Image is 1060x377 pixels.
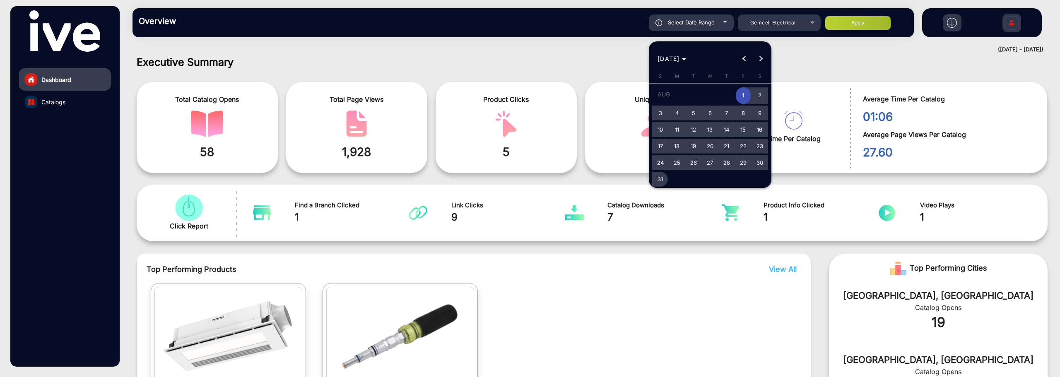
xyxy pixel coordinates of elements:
[753,50,769,67] button: Next month
[670,139,684,154] span: 18
[652,121,669,138] button: August 10, 2025
[692,73,695,79] span: T
[758,73,761,79] span: S
[703,122,718,137] span: 13
[652,171,669,187] button: August 31, 2025
[719,122,734,137] span: 14
[736,122,751,137] span: 15
[670,106,684,120] span: 4
[652,154,669,171] button: August 24, 2025
[719,155,734,170] span: 28
[653,106,668,120] span: 3
[752,105,768,121] button: August 9, 2025
[653,122,668,137] span: 10
[752,87,767,104] span: 2
[686,122,701,137] span: 12
[659,73,662,79] span: S
[725,73,728,79] span: T
[685,121,702,138] button: August 12, 2025
[702,154,718,171] button: August 27, 2025
[702,105,718,121] button: August 6, 2025
[735,154,752,171] button: August 29, 2025
[652,105,669,121] button: August 3, 2025
[653,155,668,170] span: 24
[736,106,751,120] span: 8
[708,73,712,79] span: W
[703,155,718,170] span: 27
[718,105,735,121] button: August 7, 2025
[669,121,685,138] button: August 11, 2025
[736,155,751,170] span: 29
[686,106,701,120] span: 5
[702,138,718,154] button: August 20, 2025
[654,51,689,66] button: Choose month and year
[735,105,752,121] button: August 8, 2025
[752,122,767,137] span: 16
[736,87,751,104] span: 1
[736,50,753,67] button: Previous month
[675,73,679,79] span: M
[652,86,735,105] td: AUG
[736,139,751,154] span: 22
[685,105,702,121] button: August 5, 2025
[718,138,735,154] button: August 21, 2025
[685,138,702,154] button: August 19, 2025
[670,122,684,137] span: 11
[719,139,734,154] span: 21
[669,105,685,121] button: August 4, 2025
[653,139,668,154] span: 17
[703,139,718,154] span: 20
[718,121,735,138] button: August 14, 2025
[752,154,768,171] button: August 30, 2025
[703,106,718,120] span: 6
[702,121,718,138] button: August 13, 2025
[752,155,767,170] span: 30
[669,138,685,154] button: August 18, 2025
[685,154,702,171] button: August 26, 2025
[686,139,701,154] span: 19
[652,138,669,154] button: August 17, 2025
[752,86,768,105] button: August 2, 2025
[742,73,744,79] span: F
[669,154,685,171] button: August 25, 2025
[719,106,734,120] span: 7
[752,138,768,154] button: August 23, 2025
[686,155,701,170] span: 26
[718,154,735,171] button: August 28, 2025
[735,121,752,138] button: August 15, 2025
[752,106,767,120] span: 9
[752,139,767,154] span: 23
[735,138,752,154] button: August 22, 2025
[653,172,668,187] span: 31
[752,121,768,138] button: August 16, 2025
[658,55,680,62] span: [DATE]
[670,155,684,170] span: 25
[735,86,752,105] button: August 1, 2025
